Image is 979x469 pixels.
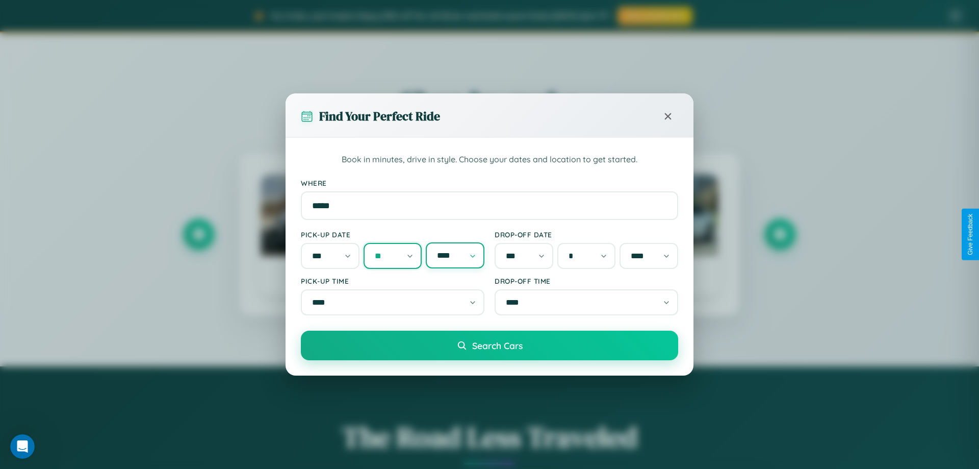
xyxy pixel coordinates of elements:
p: Book in minutes, drive in style. Choose your dates and location to get started. [301,153,678,166]
label: Where [301,179,678,187]
label: Pick-up Date [301,230,484,239]
h3: Find Your Perfect Ride [319,108,440,125]
button: Search Cars [301,331,678,360]
label: Drop-off Time [495,277,678,285]
label: Pick-up Time [301,277,484,285]
span: Search Cars [472,340,523,351]
label: Drop-off Date [495,230,678,239]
